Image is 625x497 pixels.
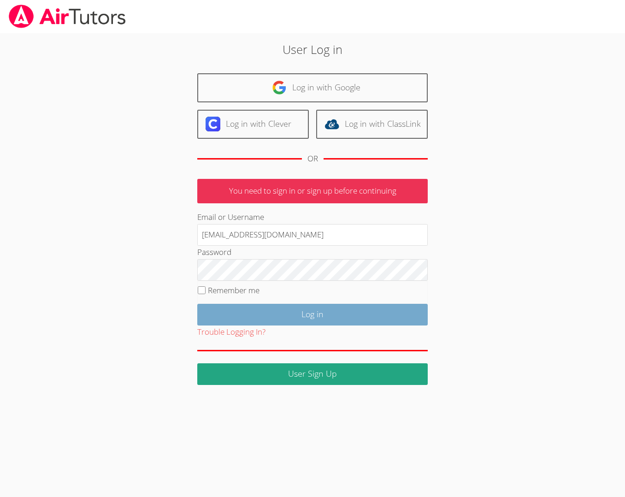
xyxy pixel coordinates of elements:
[197,325,265,339] button: Trouble Logging In?
[272,80,287,95] img: google-logo-50288ca7cdecda66e5e0955fdab243c47b7ad437acaf1139b6f446037453330a.svg
[197,179,428,203] p: You need to sign in or sign up before continuing
[208,285,259,296] label: Remember me
[197,212,264,222] label: Email or Username
[144,41,481,58] h2: User Log in
[8,5,127,28] img: airtutors_banner-c4298cdbf04f3fff15de1276eac7730deb9818008684d7c2e4769d2f7ddbe033.png
[206,117,220,131] img: clever-logo-6eab21bc6e7a338710f1a6ff85c0baf02591cd810cc4098c63d3a4b26e2feb20.svg
[197,73,428,102] a: Log in with Google
[197,304,428,325] input: Log in
[197,247,231,257] label: Password
[197,363,428,385] a: User Sign Up
[197,110,309,139] a: Log in with Clever
[307,152,318,166] div: OR
[316,110,428,139] a: Log in with ClassLink
[324,117,339,131] img: classlink-logo-d6bb404cc1216ec64c9a2012d9dc4662098be43eaf13dc465df04b49fa7ab582.svg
